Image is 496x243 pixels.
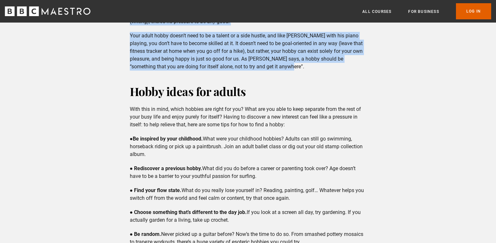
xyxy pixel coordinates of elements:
[130,32,367,71] p: Your adult hobby doesn’t need to be a talent or a side hustle, and like [PERSON_NAME] with his pi...
[130,209,367,224] p: If you look at a screen all day, try gardening. If you actually garden for a living, take up croc...
[130,105,367,129] p: With this in mind, which hobbies are right for you? What are you able to keep separate from the r...
[456,3,491,19] a: Log In
[130,165,202,171] strong: ● Rediscover a previous hobby.
[133,136,203,142] strong: Be inspired by your childhood.
[130,135,367,158] p: ● What were your childhood hobbies? Adults can still go swimming, horseback riding or pick up a p...
[408,8,439,15] a: For business
[130,187,182,193] strong: ● Find your flow state.
[130,231,161,237] strong: ● Be random.
[362,3,491,19] nav: Primary
[130,83,367,99] h2: Hobby ideas for adults
[5,6,90,16] svg: BBC Maestro
[130,209,247,215] strong: ● Choose something that’s different to the day job.
[130,187,367,202] p: What do you really lose yourself in? Reading, painting, golf… Whatever helps you switch off from ...
[362,8,391,15] a: All Courses
[130,165,367,180] p: What did you do before a career or parenting took over? Age doesn’t have to be a barrier to your ...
